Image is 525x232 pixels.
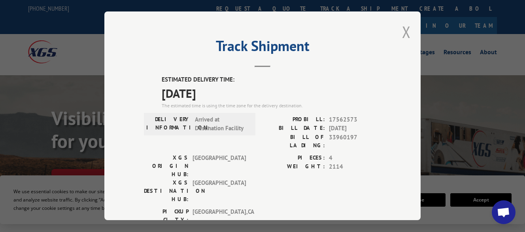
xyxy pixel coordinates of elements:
label: WEIGHT: [262,162,325,171]
span: 2114 [329,162,381,171]
span: [DATE] [162,84,381,102]
label: PIECES: [262,154,325,163]
div: The estimated time is using the time zone for the delivery destination. [162,102,381,109]
div: Open chat [492,200,516,224]
span: [GEOGRAPHIC_DATA] [193,179,246,203]
span: [GEOGRAPHIC_DATA] [193,154,246,179]
button: Close modal [402,21,411,42]
label: BILL DATE: [262,124,325,133]
label: PICKUP CITY: [144,207,189,224]
span: 4 [329,154,381,163]
span: 17562573 [329,115,381,124]
span: [GEOGRAPHIC_DATA] , CA [193,207,246,224]
span: Arrived at Destination Facility [195,115,248,133]
label: DELIVERY INFORMATION: [146,115,191,133]
label: ESTIMATED DELIVERY TIME: [162,75,381,84]
label: BILL OF LADING: [262,133,325,150]
span: [DATE] [329,124,381,133]
label: XGS ORIGIN HUB: [144,154,189,179]
span: 33960197 [329,133,381,150]
label: PROBILL: [262,115,325,124]
label: XGS DESTINATION HUB: [144,179,189,203]
h2: Track Shipment [144,40,381,55]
